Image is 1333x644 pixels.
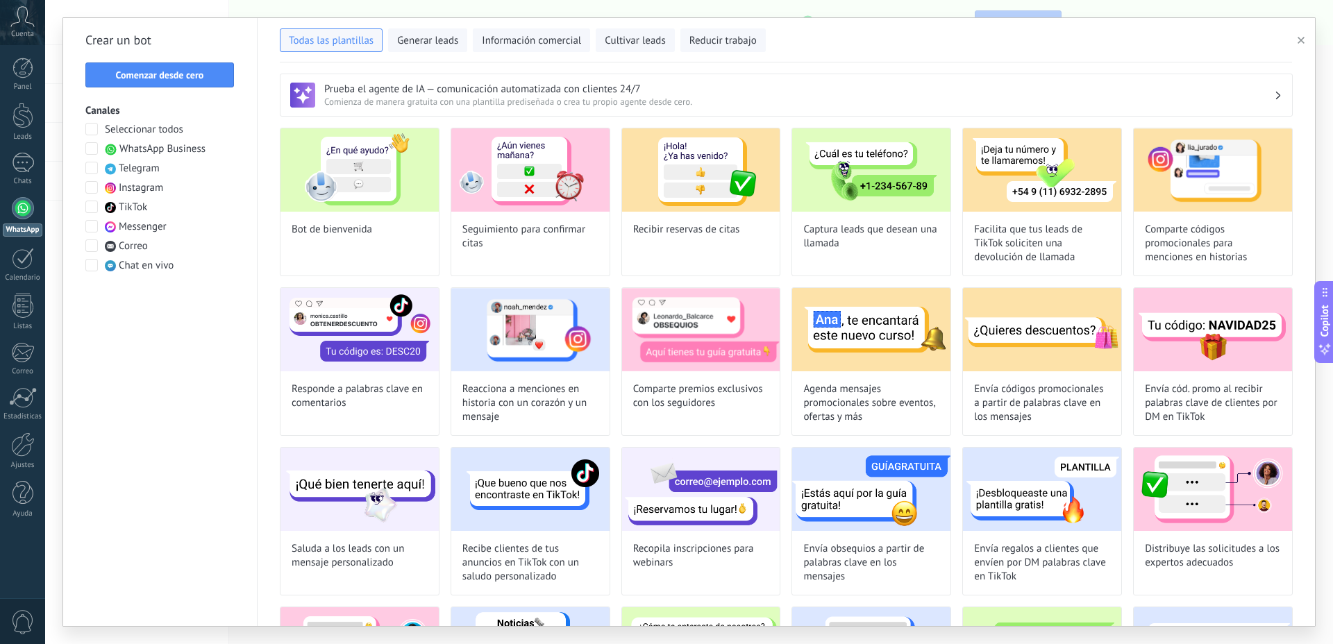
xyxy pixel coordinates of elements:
[462,382,598,424] span: Reacciona a menciones en historia con un corazón y un mensaje
[451,448,610,531] img: Recibe clientes de tus anuncios en TikTok con un saludo personalizado
[622,448,780,531] img: Recopila inscripciones para webinars
[3,133,43,142] div: Leads
[292,223,372,237] span: Bot de bienvenida
[119,181,163,195] span: Instagram
[116,70,204,80] span: Comenzar desde cero
[280,28,383,52] button: Todas las plantillas
[119,239,148,253] span: Correo
[803,542,939,584] span: Envía obsequios a partir de palabras clave en los mensajes
[963,288,1121,371] img: Envía códigos promocionales a partir de palabras clave en los mensajes
[3,322,43,331] div: Listas
[451,128,610,212] img: Seguimiento para confirmar citas
[605,34,665,48] span: Cultivar leads
[792,448,950,531] img: Envía obsequios a partir de palabras clave en los mensajes
[1145,542,1281,570] span: Distribuye las solicitudes a los expertos adecuados
[280,128,439,212] img: Bot de bienvenida
[462,542,598,584] span: Recibe clientes de tus anuncios en TikTok con un saludo personalizado
[1145,223,1281,264] span: Comparte códigos promocionales para menciones en historias
[324,83,1274,96] h3: Prueba el agente de IA — comunicación automatizada con clientes 24/7
[622,288,780,371] img: Comparte premios exclusivos con los seguidores
[85,62,234,87] button: Comenzar desde cero
[3,367,43,376] div: Correo
[1134,288,1292,371] img: Envía cód. promo al recibir palabras clave de clientes por DM en TikTok
[792,128,950,212] img: Captura leads que desean una llamada
[3,83,43,92] div: Panel
[963,128,1121,212] img: Facilita que tus leads de TikTok soliciten una devolución de llamada
[680,28,766,52] button: Reducir trabajo
[974,382,1110,424] span: Envía códigos promocionales a partir de palabras clave en los mensajes
[1318,305,1332,337] span: Copilot
[85,29,235,51] h2: Crear un bot
[451,288,610,371] img: Reacciona a menciones en historia con un corazón y un mensaje
[963,448,1121,531] img: Envía regalos a clientes que envíen por DM palabras clave en TikTok
[11,30,34,39] span: Cuenta
[462,223,598,251] span: Seguimiento para confirmar citas
[3,177,43,186] div: Chats
[1134,448,1292,531] img: Distribuye las solicitudes a los expertos adecuados
[105,123,183,137] span: Seleccionar todos
[3,223,42,237] div: WhatsApp
[289,34,374,48] span: Todas las plantillas
[792,288,950,371] img: Agenda mensajes promocionales sobre eventos, ofertas y más
[3,461,43,470] div: Ajustes
[3,509,43,518] div: Ayuda
[1134,128,1292,212] img: Comparte códigos promocionales para menciones en historias
[689,34,757,48] span: Reducir trabajo
[633,382,769,410] span: Comparte premios exclusivos con los seguidores
[85,104,235,117] h3: Canales
[397,34,458,48] span: Generar leads
[482,34,581,48] span: Información comercial
[974,223,1110,264] span: Facilita que tus leads de TikTok soliciten una devolución de llamada
[633,223,740,237] span: Recibir reservas de citas
[803,223,939,251] span: Captura leads que desean una llamada
[803,382,939,424] span: Agenda mensajes promocionales sobre eventos, ofertas y más
[292,542,428,570] span: Saluda a los leads con un mensaje personalizado
[280,448,439,531] img: Saluda a los leads con un mensaje personalizado
[3,412,43,421] div: Estadísticas
[324,96,1274,108] span: Comienza de manera gratuita con una plantilla prediseñada o crea tu propio agente desde cero.
[280,288,439,371] img: Responde a palabras clave en comentarios
[119,259,174,273] span: Chat en vivo
[633,542,769,570] span: Recopila inscripciones para webinars
[3,273,43,282] div: Calendario
[974,542,1110,584] span: Envía regalos a clientes que envíen por DM palabras clave en TikTok
[1145,382,1281,424] span: Envía cód. promo al recibir palabras clave de clientes por DM en TikTok
[622,128,780,212] img: Recibir reservas de citas
[119,142,206,156] span: WhatsApp Business
[119,201,147,214] span: TikTok
[292,382,428,410] span: Responde a palabras clave en comentarios
[596,28,674,52] button: Cultivar leads
[473,28,590,52] button: Información comercial
[388,28,467,52] button: Generar leads
[119,220,167,234] span: Messenger
[119,162,160,176] span: Telegram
